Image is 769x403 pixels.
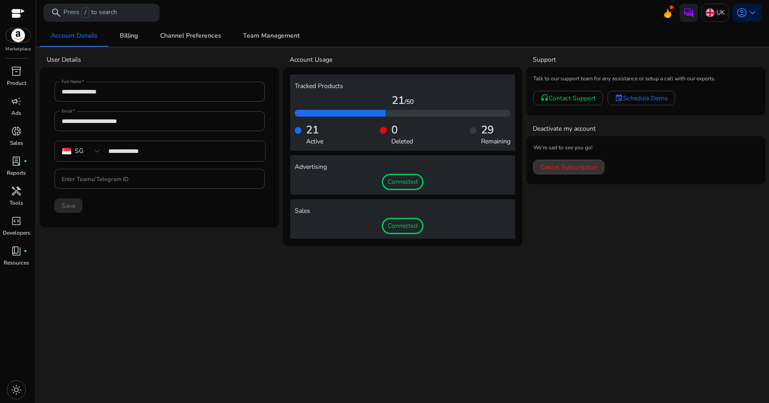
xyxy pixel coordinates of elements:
[10,199,23,207] p: Tools
[11,246,22,256] span: book_4
[11,126,22,137] span: donut_small
[11,384,22,395] span: light_mode
[747,7,758,18] span: keyboard_arrow_down
[290,55,522,64] h4: Account Usage
[533,55,765,64] h4: Support
[11,109,21,117] p: Ads
[3,229,30,237] p: Developers
[533,143,758,152] mat-card-subtitle: We’re sad to see you go!
[11,66,22,77] span: inventory_2
[481,137,511,146] p: Remaining
[716,5,725,20] p: UK
[5,46,31,53] p: Marketplace
[391,123,413,137] h4: 0
[81,8,89,18] span: /
[540,162,597,172] span: Cancel Subscription
[47,55,279,64] h4: User Details
[11,186,22,197] span: handyman
[10,139,23,147] p: Sales
[391,137,413,146] p: Deleted
[243,33,300,39] span: Team Management
[160,33,221,39] span: Channel Preferences
[736,7,747,18] span: account_circle
[533,124,765,133] h4: Deactivate my account
[11,156,22,167] span: lab_profile
[382,174,423,190] span: Connected
[533,74,758,83] mat-card-subtitle: Talk to our support team for any assistance or setup a call with our experts.
[306,123,323,137] h4: 21
[4,259,29,267] p: Resources
[533,160,604,174] a: Cancel Subscription
[11,96,22,107] span: campaign
[51,33,97,39] span: Account Details
[11,216,22,226] span: code_blocks
[481,123,511,137] h4: 29
[306,137,323,146] p: Active
[75,146,83,156] div: SG
[540,94,549,102] mat-icon: headset
[7,79,26,87] p: Product
[295,94,511,107] h4: 21
[51,7,62,18] span: search
[6,29,30,42] img: amazon.svg
[24,249,27,253] span: fiber_manual_record
[533,91,603,105] a: Contact Support
[295,83,511,90] h4: Tracked Products
[615,94,623,102] mat-icon: event
[24,159,27,163] span: fiber_manual_record
[62,79,82,85] mat-label: Full Name
[549,93,596,103] span: Contact Support
[706,8,715,17] img: uk.svg
[63,8,117,18] p: Press to search
[7,169,26,177] p: Reports
[404,98,414,106] span: /50
[382,218,423,234] span: Connected
[295,207,511,215] h4: Sales
[62,108,73,115] mat-label: Email
[295,163,511,171] h4: Advertising
[120,33,138,39] span: Billing
[623,93,668,103] span: Schedule Demo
